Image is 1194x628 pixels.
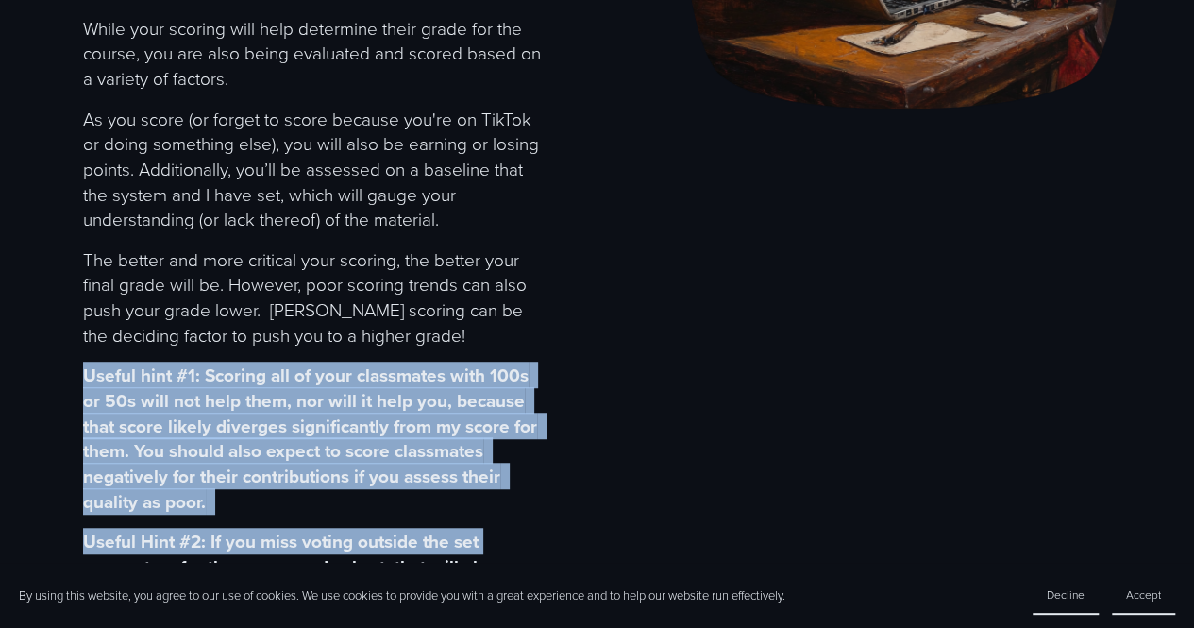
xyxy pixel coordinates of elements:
span: Accept [1126,586,1161,603]
span: Decline [1047,586,1085,603]
p: The better and more critical your scoring, the better your final grade will be. However, poor sco... [83,247,545,348]
p: By using this website, you agree to our use of cookies. We use cookies to provide you with a grea... [19,586,785,603]
p: As you score (or forget to score because you're on TikTok or doing something else), you will also... [83,107,545,232]
strong: Useful Hint #2: If you miss voting outside the set parameters for the course and cohort, that wil... [83,528,501,604]
button: Decline [1033,576,1099,615]
strong: Useful hint #1: Scoring all of your classmates with 100s or 50s will not help them, nor will it h... [83,362,542,514]
p: While your scoring will help determine their grade for the course, you are also being evaluated a... [83,16,545,92]
button: Accept [1112,576,1175,615]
